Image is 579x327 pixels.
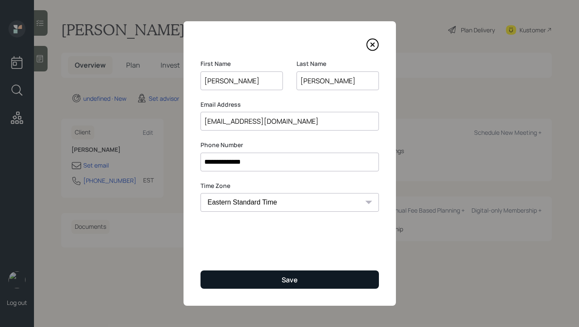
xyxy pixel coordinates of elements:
label: First Name [201,60,283,68]
label: Time Zone [201,182,379,190]
label: Email Address [201,100,379,109]
label: Last Name [297,60,379,68]
div: Save [282,275,298,284]
button: Save [201,270,379,289]
label: Phone Number [201,141,379,149]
